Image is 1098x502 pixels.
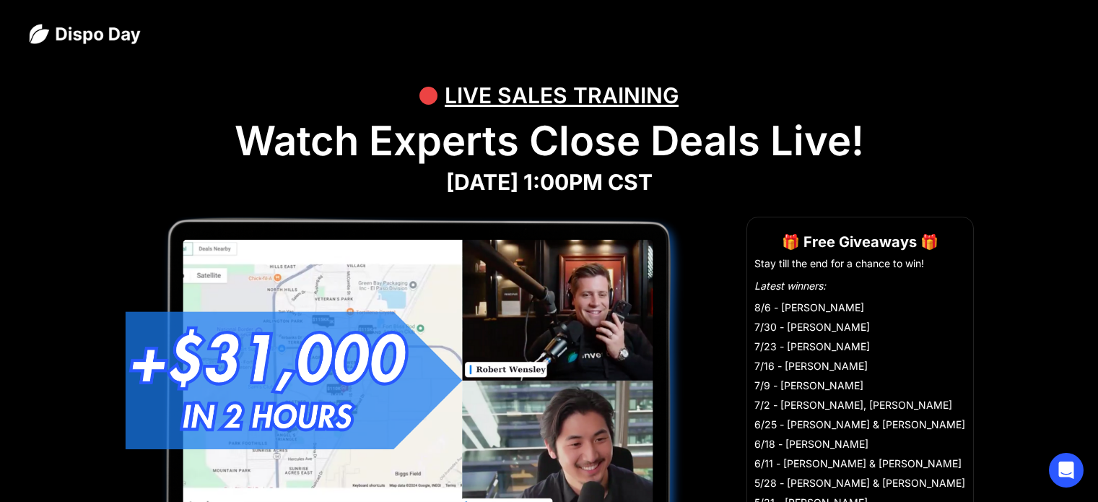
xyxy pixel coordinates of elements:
[446,169,653,195] strong: [DATE] 1:00PM CST
[782,233,938,251] strong: 🎁 Free Giveaways 🎁
[1049,453,1084,488] div: Open Intercom Messenger
[754,280,826,292] em: Latest winners:
[445,74,679,117] div: LIVE SALES TRAINING
[754,256,966,271] li: Stay till the end for a chance to win!
[29,117,1069,165] h1: Watch Experts Close Deals Live!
